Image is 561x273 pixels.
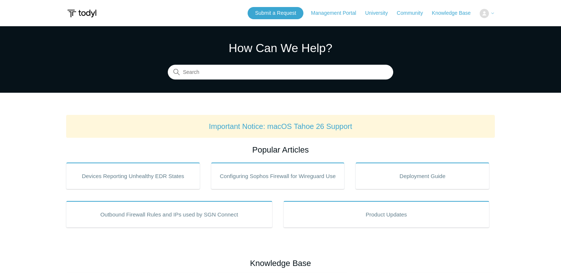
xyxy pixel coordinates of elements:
a: University [365,9,395,17]
a: Community [397,9,431,17]
img: Todyl Support Center Help Center home page [66,7,98,20]
a: Configuring Sophos Firewall for Wireguard Use [211,163,345,189]
a: Deployment Guide [356,163,489,189]
h2: Popular Articles [66,144,495,156]
a: Important Notice: macOS Tahoe 26 Support [209,122,352,130]
a: Product Updates [283,201,490,228]
a: Knowledge Base [432,9,478,17]
a: Devices Reporting Unhealthy EDR States [66,163,200,189]
h2: Knowledge Base [66,257,495,269]
a: Management Portal [311,9,364,17]
h1: How Can We Help? [168,39,393,57]
a: Outbound Firewall Rules and IPs used by SGN Connect [66,201,272,228]
input: Search [168,65,393,80]
a: Submit a Request [248,7,303,19]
